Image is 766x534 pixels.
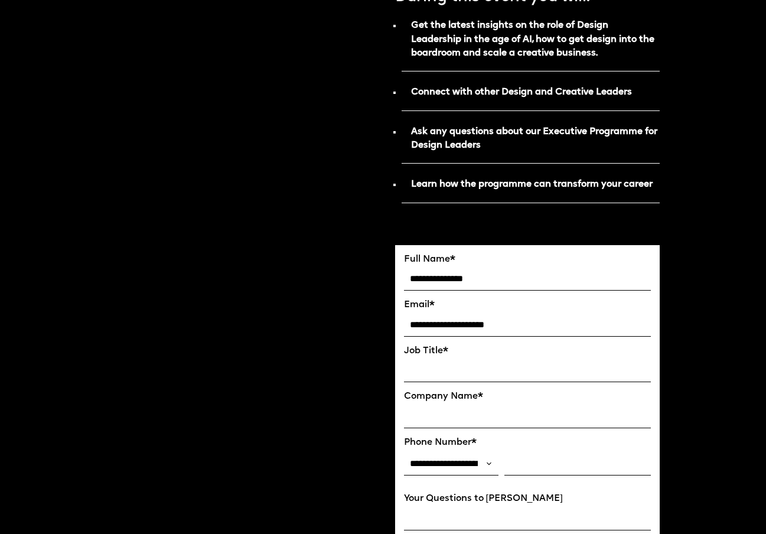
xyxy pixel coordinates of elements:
strong: Get the latest insights on the role of Design Leadership in the age of AI, how to get design into... [411,21,654,58]
strong: Connect with other Design and Creative Leaders [411,87,632,97]
label: Phone Number [404,437,651,448]
label: Company Name [404,391,651,402]
label: Full Name [404,254,651,265]
label: Email [404,299,651,311]
strong: Ask any questions about our Executive Programme for Design Leaders [411,127,657,150]
label: Job Title [404,346,651,357]
strong: Learn how the programme can transform your career [411,180,653,189]
label: Your Questions to [PERSON_NAME] [404,493,651,504]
